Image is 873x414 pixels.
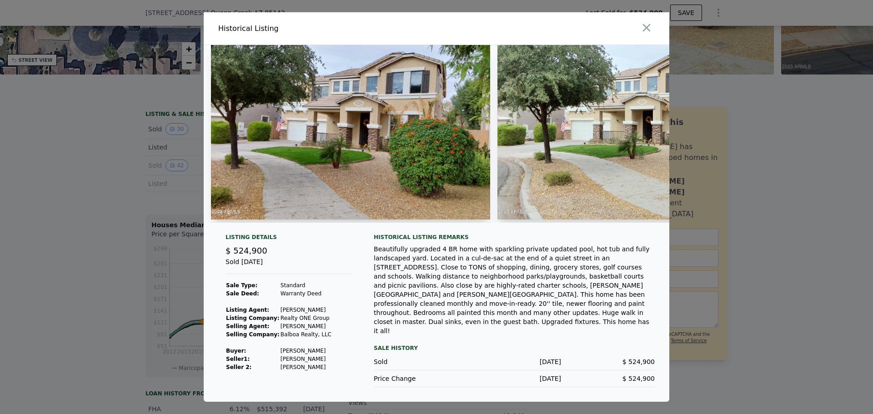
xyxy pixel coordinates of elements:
[226,257,352,274] div: Sold [DATE]
[218,23,433,34] div: Historical Listing
[467,374,561,383] div: [DATE]
[280,281,332,289] td: Standard
[280,355,332,363] td: [PERSON_NAME]
[226,364,251,370] strong: Seller 2:
[226,356,250,362] strong: Seller 1 :
[280,322,332,330] td: [PERSON_NAME]
[374,357,467,366] div: Sold
[280,347,332,355] td: [PERSON_NAME]
[622,375,655,382] span: $ 524,900
[226,234,352,244] div: Listing Details
[280,306,332,314] td: [PERSON_NAME]
[497,45,777,219] img: Property Img
[374,343,655,354] div: Sale History
[226,348,246,354] strong: Buyer :
[226,331,280,338] strong: Selling Company:
[226,307,269,313] strong: Listing Agent:
[467,357,561,366] div: [DATE]
[226,246,267,255] span: $ 524,900
[280,314,332,322] td: Realty ONE Group
[226,315,279,321] strong: Listing Company:
[374,374,467,383] div: Price Change
[280,363,332,371] td: [PERSON_NAME]
[226,323,270,329] strong: Selling Agent:
[280,289,332,298] td: Warranty Deed
[211,45,490,219] img: Property Img
[374,244,655,335] div: Beautifully upgraded 4 BR home with sparkling private updated pool, hot tub and fully landscaped ...
[226,282,257,289] strong: Sale Type:
[622,358,655,365] span: $ 524,900
[226,290,259,297] strong: Sale Deed:
[280,330,332,339] td: Balboa Realty, LLC
[374,234,655,241] div: Historical Listing remarks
